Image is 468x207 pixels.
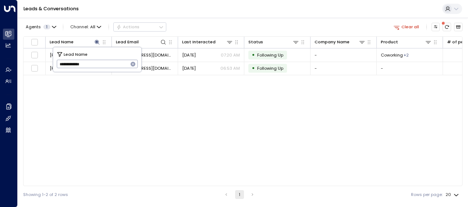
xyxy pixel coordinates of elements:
[24,6,79,12] a: Leads & Conversations
[377,62,443,75] td: -
[90,25,95,29] span: All
[311,62,377,75] td: -
[257,65,283,71] span: Following Up
[31,51,38,59] span: Toggle select row
[404,52,409,58] div: Membership,Private Office
[50,39,74,46] div: Lead Name
[454,23,462,31] button: Archived Leads
[220,65,240,71] p: 06:53 AM
[31,39,38,46] span: Toggle select all
[221,190,257,199] nav: pagination navigation
[391,23,422,31] button: Clear all
[182,65,196,71] span: Sep 11, 2025
[248,39,263,46] div: Status
[23,192,68,198] div: Showing 1-2 of 2 rows
[68,23,104,31] span: Channel:
[113,22,166,31] button: Actions
[116,24,139,29] div: Actions
[182,39,216,46] div: Last Interacted
[257,52,283,58] span: Following Up
[443,23,451,31] span: There are new threads available. Refresh the grid to view the latest updates.
[116,52,174,58] span: info@warringtontravel.co.uk
[50,39,100,46] div: Lead Name
[381,39,398,46] div: Product
[116,39,139,46] div: Lead Email
[116,65,174,71] span: info@warringtontravel.co.uk
[446,190,460,199] div: 20
[50,65,84,71] span: Daniel Rourke
[252,50,255,60] div: •
[113,22,166,31] div: Button group with a nested menu
[23,23,58,31] button: Agents1
[252,63,255,73] div: •
[43,25,50,29] span: 1
[50,52,84,58] span: Daniel Rourke
[182,52,196,58] span: Sep 19, 2025
[31,65,38,72] span: Toggle select row
[411,192,443,198] label: Rows per page:
[64,51,88,57] span: Lead Name
[116,39,167,46] div: Lead Email
[235,190,244,199] button: page 1
[221,52,240,58] p: 07:20 AM
[315,39,365,46] div: Company Name
[26,25,41,29] span: Agents
[381,52,403,58] span: Coworking
[315,39,350,46] div: Company Name
[248,39,299,46] div: Status
[432,23,440,31] button: Customize
[68,23,104,31] button: Channel:All
[381,39,432,46] div: Product
[182,39,233,46] div: Last Interacted
[311,48,377,61] td: -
